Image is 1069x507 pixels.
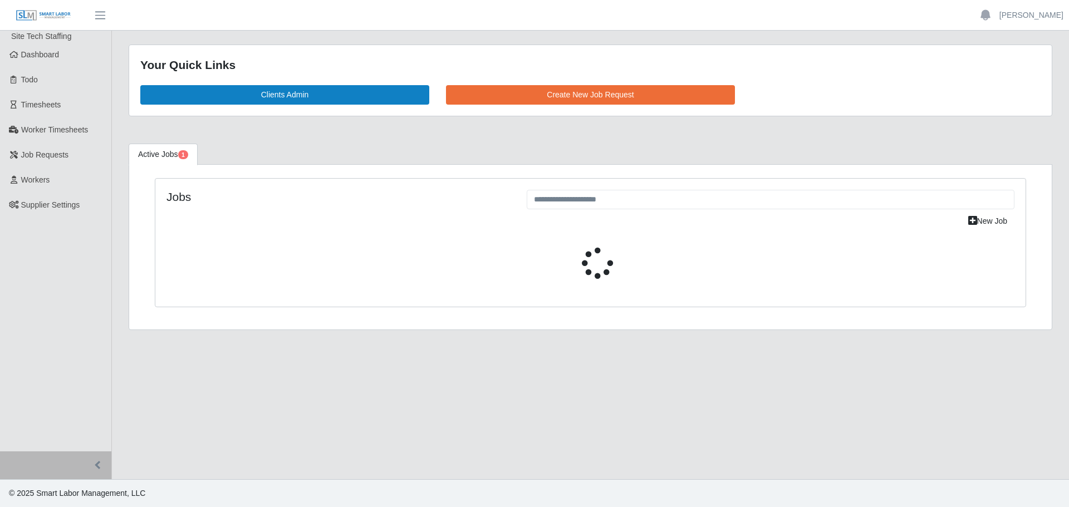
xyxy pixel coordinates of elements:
[11,32,71,41] span: Site Tech Staffing
[21,200,80,209] span: Supplier Settings
[16,9,71,22] img: SLM Logo
[9,489,145,498] span: © 2025 Smart Labor Management, LLC
[140,85,429,105] a: Clients Admin
[446,85,735,105] a: Create New Job Request
[140,56,1041,74] div: Your Quick Links
[21,125,88,134] span: Worker Timesheets
[129,144,198,165] a: Active Jobs
[961,211,1014,231] a: New Job
[21,100,61,109] span: Timesheets
[999,9,1063,21] a: [PERSON_NAME]
[21,175,50,184] span: Workers
[166,190,510,204] h4: Jobs
[21,75,38,84] span: Todo
[21,50,60,59] span: Dashboard
[178,150,188,159] span: Pending Jobs
[21,150,69,159] span: Job Requests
